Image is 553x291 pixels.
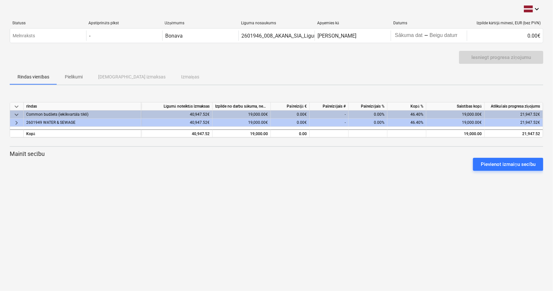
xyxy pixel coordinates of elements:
div: Kopā % [387,102,426,111]
div: 0.00€ [467,30,543,41]
div: Pašreizējais % [349,102,387,111]
div: 2601946_008_AKANA_SIA_Ligums_UKT-Teritorija_VG24_1karta (1).pdf [241,33,402,39]
div: Saistības kopā [426,102,485,111]
div: 0.00€ [271,119,310,127]
div: Izpilde no darbu sākuma, neskaitot kārtējā mēneša izpildi [213,102,271,111]
input: Beigu datums [428,31,459,40]
div: Līgumā noteiktās izmaksas [141,102,213,111]
p: Pielikumi [65,74,83,80]
div: 19,000.00 [215,130,268,138]
div: 19,000.00€ [213,119,271,127]
div: 0.00€ [271,111,310,119]
button: Pievienot izmaiņu secību [473,158,543,171]
div: Atlikušais progresa ziņojums [485,102,543,111]
div: 0.00% [349,119,387,127]
div: 19,000.00€ [213,111,271,119]
div: 0.00 [271,129,310,137]
div: Apņemies kā [317,21,388,26]
p: Mainīt secību [10,150,543,158]
div: Bonava [165,33,183,39]
div: - [310,119,349,127]
div: 21,947.52 [487,130,540,138]
div: Statuss [12,21,83,25]
input: Sākuma datums [394,31,424,40]
div: 46.40% [387,111,426,119]
div: Izpilde kārtējā mēnesī, EUR (bez PVN) [470,21,541,26]
span: keyboard_arrow_down [13,111,20,119]
div: - [310,111,349,119]
div: Apstiprināts plkst [88,21,159,26]
div: - [424,34,428,38]
div: 21,947.52€ [485,111,543,119]
div: Common budžets (iekškvartāla tīkli) [26,111,138,119]
div: - [89,33,90,39]
div: 19,000.00€ [426,111,485,119]
div: 40,947.52€ [141,111,213,119]
div: Datums [393,21,464,25]
p: Melnraksts [13,32,35,39]
div: 2601949 WATER & SEWAGE [26,119,138,127]
span: keyboard_arrow_down [13,103,20,111]
div: 46.40% [387,119,426,127]
span: keyboard_arrow_right [13,119,20,127]
div: 40,947.52 [144,130,210,138]
p: Rindas vienības [17,74,49,80]
div: 21,947.52€ [485,119,543,127]
div: [PERSON_NAME] [317,33,356,39]
div: rindas [24,102,141,111]
div: Pievienot izmaiņu secību [481,160,536,169]
div: Kopā [24,129,141,137]
div: Pašreizējais # [310,102,349,111]
div: 19,000.00€ [426,119,485,127]
div: 40,947.52€ [141,119,213,127]
div: 19,000.00 [426,129,485,137]
div: 0.00% [349,111,387,119]
div: Pašreizējā € [271,102,310,111]
div: Uzņēmums [165,21,236,26]
i: keyboard_arrow_down [533,5,541,13]
div: Līguma nosaukums [241,21,312,26]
